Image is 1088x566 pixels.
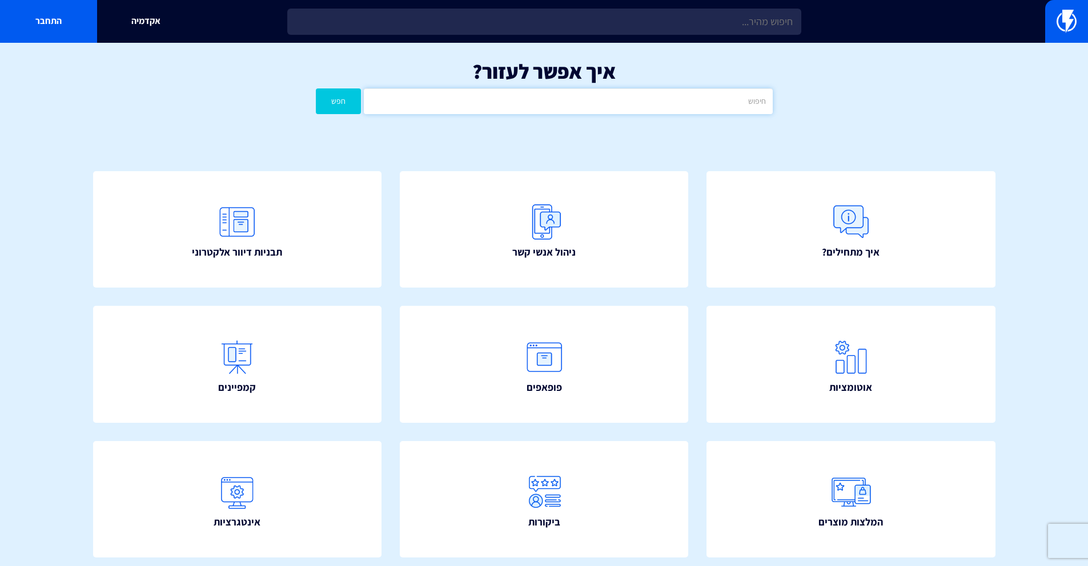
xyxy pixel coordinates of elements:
a: קמפיינים [93,306,382,423]
span: פופאפים [527,380,562,395]
a: ביקורות [400,441,689,558]
span: ניהול אנשי קשר [512,245,576,260]
a: אוטומציות [706,306,995,423]
h1: איך אפשר לעזור? [17,60,1071,83]
span: קמפיינים [218,380,256,395]
span: תבניות דיוור אלקטרוני [192,245,282,260]
span: אוטומציות [829,380,872,395]
input: חיפוש [364,88,772,114]
a: איך מתחילים? [706,171,995,288]
span: ביקורות [528,515,560,529]
span: אינטגרציות [214,515,260,529]
a: המלצות מוצרים [706,441,995,558]
a: אינטגרציות [93,441,382,558]
a: תבניות דיוור אלקטרוני [93,171,382,288]
span: המלצות מוצרים [818,515,883,529]
button: חפש [316,88,362,114]
span: איך מתחילים? [822,245,880,260]
a: ניהול אנשי קשר [400,171,689,288]
a: פופאפים [400,306,689,423]
input: חיפוש מהיר... [287,9,801,35]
